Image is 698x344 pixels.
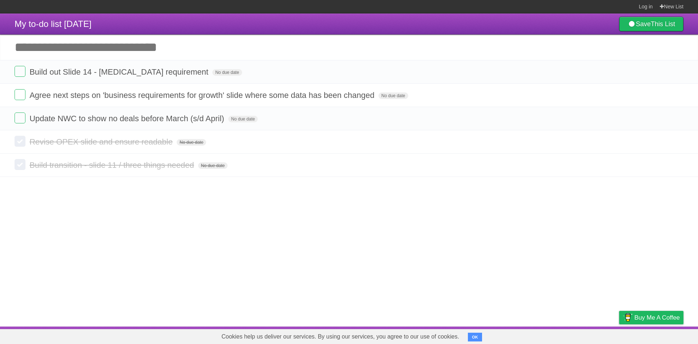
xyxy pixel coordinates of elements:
[378,92,408,99] span: No due date
[15,112,25,123] label: Done
[638,328,683,342] a: Suggest a feature
[15,19,92,29] span: My to-do list [DATE]
[29,114,226,123] span: Update NWC to show no deals before March (s/d April)
[15,66,25,77] label: Done
[228,116,258,122] span: No due date
[15,89,25,100] label: Done
[546,328,576,342] a: Developers
[29,161,196,170] span: Build transition - slide 11 / three things needed
[29,67,210,76] span: Build out Slide 14 - [MEDICAL_DATA] requirement
[198,162,228,169] span: No due date
[634,311,680,324] span: Buy me a coffee
[212,69,242,76] span: No due date
[619,17,683,31] a: SaveThis List
[15,136,25,147] label: Done
[15,159,25,170] label: Done
[610,328,629,342] a: Privacy
[619,311,683,324] a: Buy me a coffee
[177,139,206,146] span: No due date
[651,20,675,28] b: This List
[29,91,376,100] span: Agree next steps on 'business requirements for growth' slide where some data has been changed
[214,329,466,344] span: Cookies help us deliver our services. By using our services, you agree to our use of cookies.
[585,328,601,342] a: Terms
[522,328,538,342] a: About
[29,137,174,146] span: Revise OPEX slide and ensure readable
[623,311,633,324] img: Buy me a coffee
[468,333,482,341] button: OK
